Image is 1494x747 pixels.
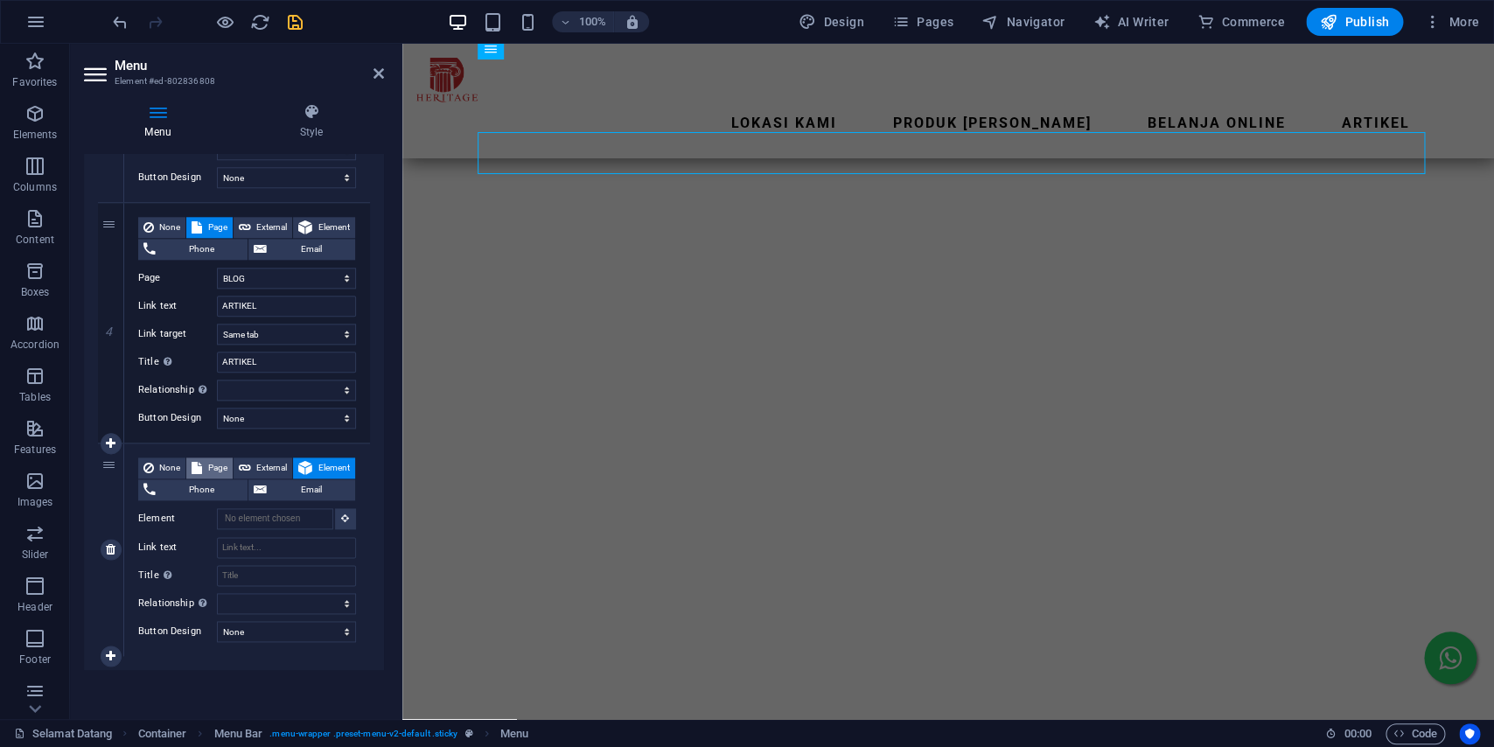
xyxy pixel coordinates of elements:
span: More [1424,13,1479,31]
button: Navigator [974,8,1072,36]
button: reload [249,11,270,32]
i: Reload page [250,12,270,32]
p: Content [16,233,54,247]
button: Publish [1306,8,1403,36]
p: Elements [13,128,58,142]
span: Code [1393,723,1437,744]
button: Phone [138,239,248,260]
button: None [138,457,185,478]
input: No element chosen [217,508,333,529]
button: External [234,217,292,238]
span: External [256,217,287,238]
label: Relationship [138,380,217,401]
label: Relationship [138,593,217,614]
p: Slider [22,548,49,562]
span: Element [318,217,349,238]
button: 100% [552,11,614,32]
label: Link target [138,324,217,345]
p: Features [14,443,56,457]
input: Link text... [217,537,356,558]
button: More [1417,8,1486,36]
button: Phone [138,479,248,500]
button: save [284,11,305,32]
i: Undo: Change menu items (Ctrl+Z) [110,12,130,32]
div: Design (Ctrl+Alt+Y) [792,8,871,36]
input: Title [217,565,356,586]
button: Page [186,217,232,238]
label: Link text [138,537,217,558]
i: Save (Ctrl+S) [285,12,305,32]
span: Publish [1320,13,1389,31]
span: Navigator [981,13,1065,31]
span: AI Writer [1093,13,1169,31]
label: Button Design [138,167,217,188]
button: Code [1386,723,1445,744]
button: None [138,217,185,238]
label: Title [138,352,217,373]
i: This element is a customizable preset [464,729,472,738]
span: Phone [161,479,242,500]
span: Commerce [1197,13,1285,31]
a: Click to cancel selection. Double-click to open Pages [14,723,112,744]
p: Favorites [12,75,57,89]
p: Header [17,600,52,614]
label: Link text [138,296,217,317]
label: Page [138,268,217,289]
h2: Menu [115,58,384,73]
button: Usercentrics [1459,723,1480,744]
h4: Style [239,103,383,140]
h6: 100% [578,11,606,32]
button: External [234,457,292,478]
em: 4 [96,325,122,339]
h6: Session time [1325,723,1372,744]
button: Element [293,217,354,238]
input: Title [217,352,356,373]
button: Click here to leave preview mode and continue editing [214,11,235,32]
span: Page [207,217,227,238]
span: Email [272,239,349,260]
button: Email [248,479,354,500]
label: Title [138,565,217,586]
span: : [1356,727,1358,740]
span: Page [207,457,227,478]
span: 00 00 [1344,723,1371,744]
h4: Menu [84,103,239,140]
label: Element [138,508,217,529]
p: Footer [19,653,51,667]
button: Email [248,239,354,260]
button: AI Writer [1086,8,1176,36]
span: Design [799,13,864,31]
span: . menu-wrapper .preset-menu-v2-default .sticky [269,723,457,744]
label: Button Design [138,408,217,429]
span: Pages [892,13,953,31]
p: Accordion [10,338,59,352]
p: Columns [13,180,57,194]
span: Click to select. Double-click to edit [214,723,263,744]
span: External [256,457,287,478]
button: Page [186,457,232,478]
span: Click to select. Double-click to edit [138,723,187,744]
p: Tables [19,390,51,404]
span: Element [318,457,349,478]
h3: Element #ed-802836808 [115,73,349,89]
button: Commerce [1190,8,1292,36]
button: Element [293,457,354,478]
nav: breadcrumb [138,723,529,744]
span: Email [272,479,349,500]
input: Link text... [217,296,356,317]
p: Images [17,495,53,509]
label: Button Design [138,621,217,642]
button: undo [109,11,130,32]
span: Click to select. Double-click to edit [500,723,528,744]
button: Pages [885,8,960,36]
button: Design [792,8,871,36]
span: None [159,217,180,238]
span: None [159,457,180,478]
span: Phone [161,239,242,260]
p: Boxes [21,285,50,299]
i: On resize automatically adjust zoom level to fit chosen device. [624,14,639,30]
